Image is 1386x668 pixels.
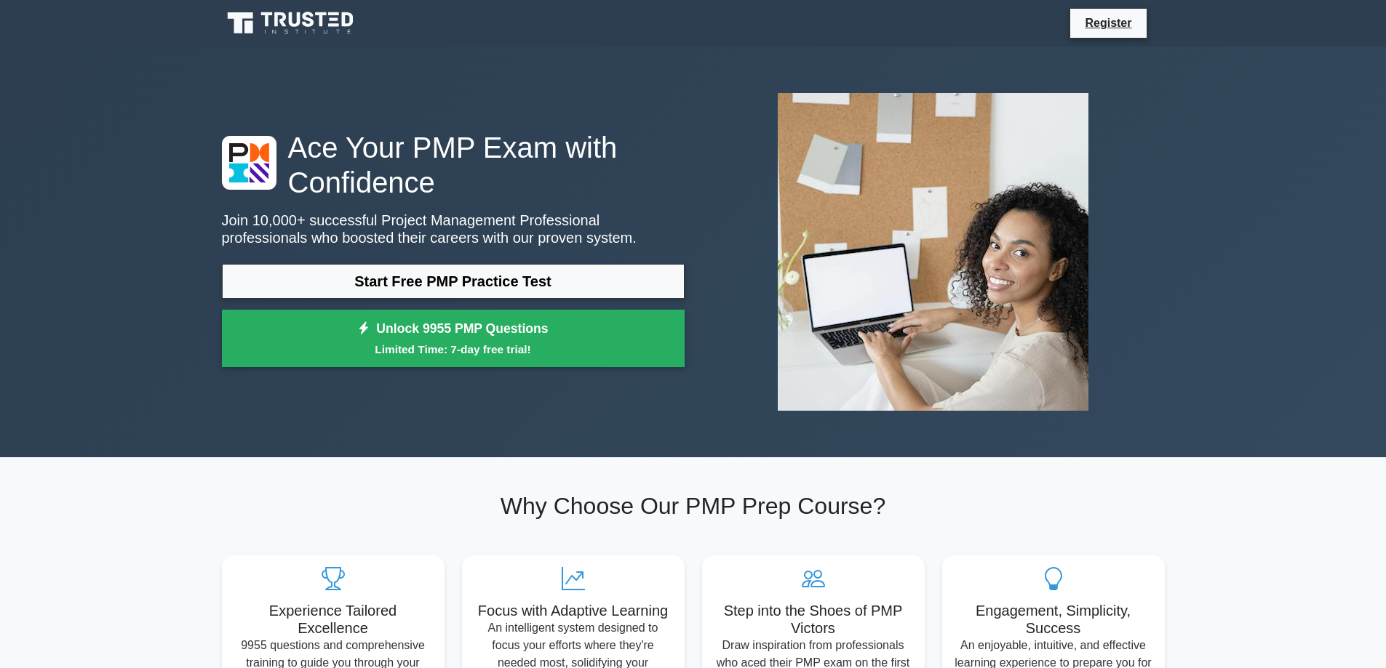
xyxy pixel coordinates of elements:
[234,602,433,637] h5: Experience Tailored Excellence
[474,602,673,619] h5: Focus with Adaptive Learning
[1076,14,1140,32] a: Register
[222,130,685,200] h1: Ace Your PMP Exam with Confidence
[240,341,666,358] small: Limited Time: 7-day free trial!
[222,264,685,299] a: Start Free PMP Practice Test
[222,212,685,246] p: Join 10,000+ successful Project Management Professional professionals who boosted their careers w...
[222,492,1165,520] h2: Why Choose Our PMP Prep Course?
[714,602,913,637] h5: Step into the Shoes of PMP Victors
[222,310,685,368] a: Unlock 9955 PMP QuestionsLimited Time: 7-day free trial!
[954,602,1153,637] h5: Engagement, Simplicity, Success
